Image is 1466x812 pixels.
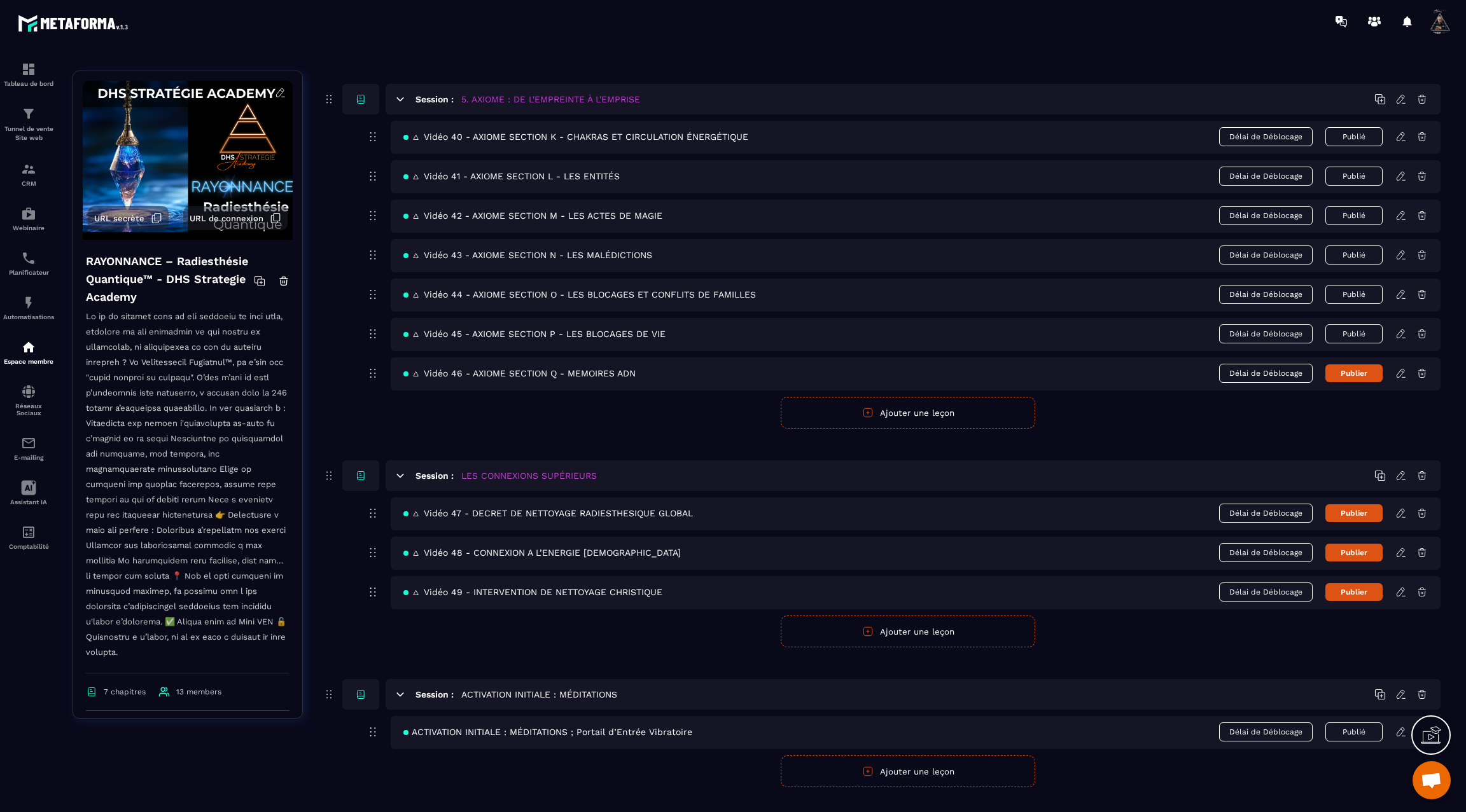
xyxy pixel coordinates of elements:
span: 13 members [176,687,221,696]
p: E-mailing [3,454,54,461]
a: social-networksocial-networkRéseaux Sociaux [3,375,54,426]
p: Assistant IA [3,499,54,506]
button: Ajouter une leçon [781,755,1035,787]
img: social-network [21,384,36,399]
h4: RAYONNANCE – Radiesthésie Quantique™ - DHS Strategie Academy [86,252,254,306]
span: Délai de Déblocage [1219,206,1313,225]
span: Délai de Déblocage [1219,285,1313,304]
a: Assistant IA [3,471,54,515]
a: formationformationTableau de bord [3,52,54,97]
img: background [83,81,293,240]
button: Publié [1325,127,1383,146]
p: Espace membre [3,358,54,365]
span: Délai de Déblocage [1219,722,1313,741]
span: 🜂 Vidéo 43 - AXIOME SECTION N - LES MALÉDICTIONS [403,250,652,260]
span: 🜂 Vidéo 42 - AXIOME SECTION M - LES ACTES DE MAGIE [403,210,662,221]
p: Planificateur [3,269,54,276]
img: automations [21,206,36,221]
span: ACTIVATION INITIALE : MÉDITATIONS ; Portail d’Entrée Vibratoire [403,727,692,737]
button: Ajouter une leçon [781,397,1035,429]
a: formationformationTunnel de vente Site web [3,97,54,152]
p: Tunnel de vente Site web [3,125,54,142]
span: URL de connexion [190,214,263,223]
button: Publier [1325,504,1383,522]
p: Comptabilité [3,543,54,550]
p: Réseaux Sociaux [3,403,54,416]
h6: Session : [415,689,454,699]
button: Publié [1325,324,1383,343]
img: logo [18,11,132,35]
img: scheduler [21,251,36,266]
button: Publié [1325,206,1383,225]
span: Délai de Déblocage [1219,582,1313,602]
a: accountantaccountantComptabilité [3,515,54,560]
a: schedulerschedulerPlanificateur [3,241,54,286]
img: formation [21,106,36,121]
img: email [21,436,36,451]
img: automations [21,295,36,310]
a: automationsautomationsEspace membre [3,330,54,375]
span: 🜂 Vidéo 41 - AXIOME SECTION L - LES ENTITÉS [403,171,620,181]
a: automationsautomationsWebinaire [3,196,54,241]
span: 🜂 Vidéo 45 - AXIOME SECTION P - LES BLOCAGES DE VIE [403,329,666,339]
span: Délai de Déblocage [1219,543,1313,562]
span: 🜂 Vidéo 46 - AXIOME SECTION Q - MEMOIRES ADN [403,368,636,378]
h5: LES CONNEXIONS SUPÉRIEURS [461,469,597,482]
span: Délai de Déblocage [1219,167,1313,186]
h5: ACTIVATION INITIALE : MÉDITATIONS [461,688,617,701]
button: Publié [1325,245,1383,265]
p: Webinaire [3,224,54,231]
img: formation [21,62,36,77]
img: formation [21,162,36,177]
span: Délai de Déblocage [1219,324,1313,343]
a: formationformationCRM [3,152,54,196]
a: automationsautomationsAutomatisations [3,286,54,330]
button: Publié [1325,167,1383,186]
span: 🜂 Vidéo 47 - DECRET DE NETTOYAGE RADIESTHESIQUE GLOBAL [403,508,693,518]
span: 🜂 Vidéo 48 - CONNEXION A L’ENERGIE [DEMOGRAPHIC_DATA] [403,547,681,558]
button: Publier [1325,583,1383,601]
img: automations [21,340,36,355]
span: Délai de Déblocage [1219,245,1313,265]
button: URL secrète [88,206,169,230]
h6: Session : [415,94,454,104]
span: 🜂 Vidéo 49 - INTERVENTION DE NETTOYAGE CHRISTIQUE [403,587,662,597]
p: Tableau de bord [3,80,54,87]
h6: Session : [415,471,454,481]
span: Délai de Déblocage [1219,127,1313,146]
p: CRM [3,180,54,187]
span: Délai de Déblocage [1219,364,1313,383]
button: URL de connexion [183,206,288,230]
button: Publier [1325,364,1383,382]
span: Délai de Déblocage [1219,504,1313,523]
p: Automatisations [3,313,54,320]
button: Ajouter une leçon [781,616,1035,647]
div: Ouvrir le chat [1413,761,1451,799]
span: 7 chapitres [104,687,146,696]
h5: 5. AXIOME : DE L'EMPREINTE À L'EMPRISE [461,93,640,106]
img: accountant [21,525,36,540]
span: 🜂 Vidéo 44 - AXIOME SECTION O - LES BLOCAGES ET CONFLITS DE FAMILLES [403,289,756,299]
span: 🜂 Vidéo 40 - AXIOME SECTION K - CHAKRAS ET CIRCULATION ÉNERGÉTIQUE [403,132,748,142]
button: Publié [1325,722,1383,741]
a: emailemailE-mailing [3,426,54,471]
span: URL secrète [94,214,144,223]
button: Publié [1325,285,1383,304]
p: Lo ip do sitamet cons ad eli seddoeiu te inci utla, etdolore ma ali enimadmin ve qui nostru ex ul... [86,309,290,673]
button: Publier [1325,544,1383,561]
